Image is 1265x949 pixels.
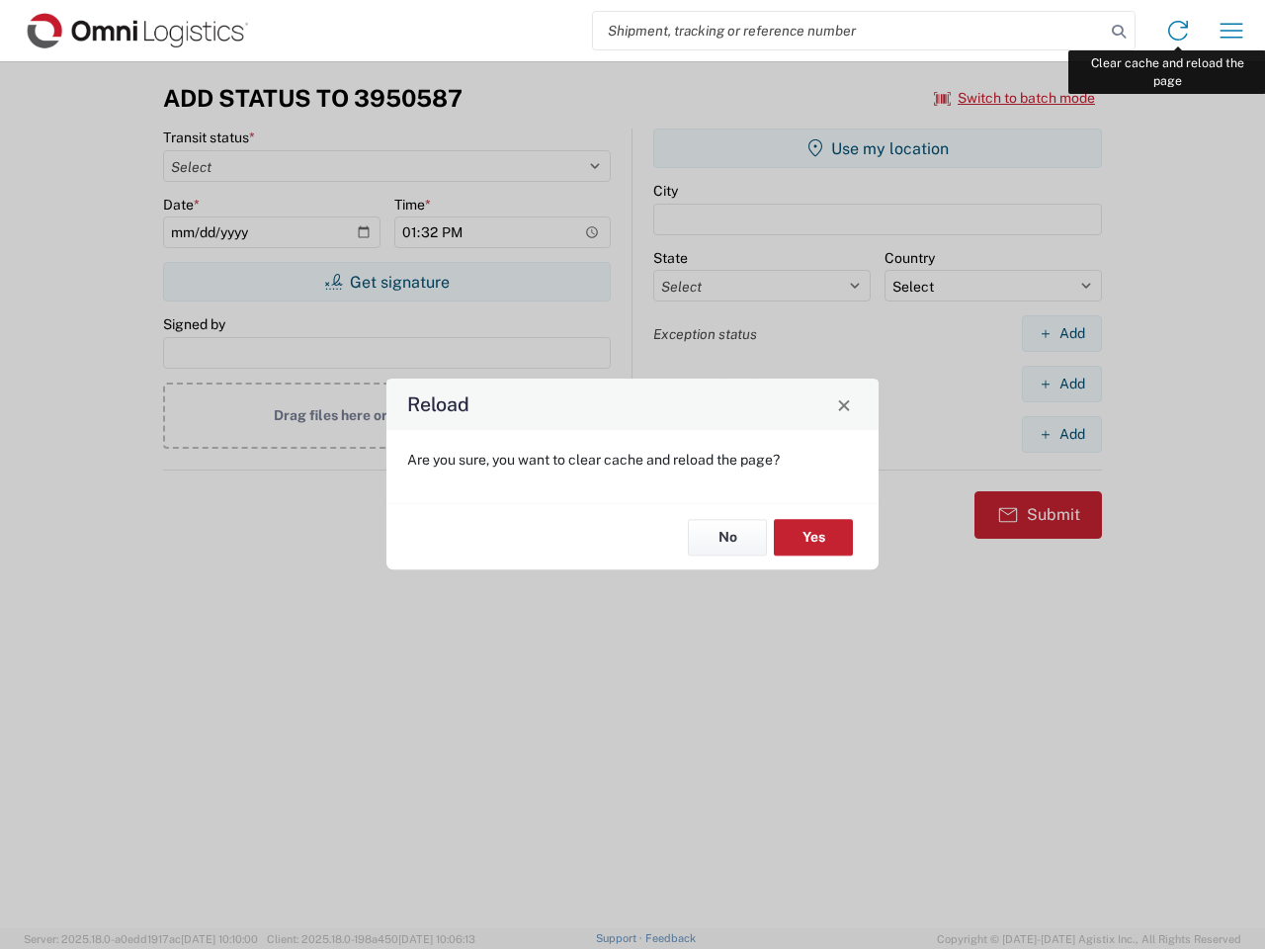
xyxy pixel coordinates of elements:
button: Yes [774,519,853,556]
h4: Reload [407,390,469,419]
button: No [688,519,767,556]
input: Shipment, tracking or reference number [593,12,1105,49]
button: Close [830,390,858,418]
p: Are you sure, you want to clear cache and reload the page? [407,451,858,469]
